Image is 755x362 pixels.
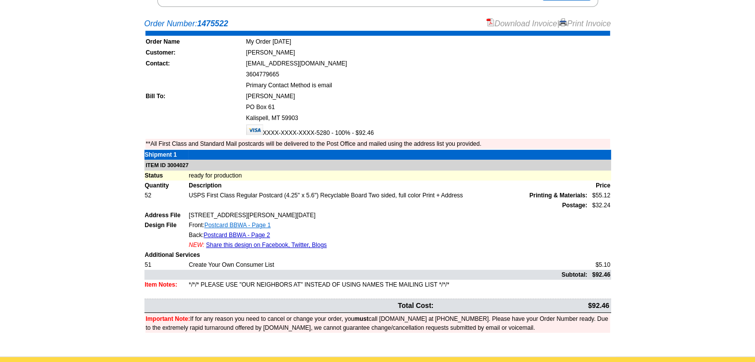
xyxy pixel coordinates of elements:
td: Subtotal: [144,270,588,280]
td: ITEM ID 3004027 [144,160,611,171]
strong: 1475522 [197,19,228,28]
a: Share this design on Facebook, Twitter, Blogs [206,241,327,248]
td: [EMAIL_ADDRESS][DOMAIN_NAME] [246,59,610,68]
td: [PERSON_NAME] [246,91,610,101]
img: small-print-icon.gif [559,18,567,26]
td: Customer: [145,48,245,58]
td: Kalispell, MT 59903 [246,113,610,123]
td: 51 [144,260,189,270]
td: Additional Services [144,250,611,260]
td: $92.46 [588,270,611,280]
td: 3604779665 [246,69,610,79]
td: Shipment 1 [144,150,189,160]
td: Total Cost: [145,300,434,311]
strong: Postage: [562,202,587,209]
a: Postcard BBWA - Page 1 [205,222,271,229]
td: Bill To: [145,91,245,101]
td: Price [588,181,611,190]
td: 52 [144,190,189,200]
td: XXXX-XXXX-XXXX-5280 - 100% - $92.46 [246,124,610,138]
td: Description [188,181,588,190]
td: If for any reason you need to cancel or change your order, you call [DOMAIN_NAME] at [PHONE_NUMBE... [145,314,610,333]
td: Contact: [145,59,245,68]
td: Quantity [144,181,189,190]
td: Order Name [145,37,245,47]
b: must [354,315,369,322]
td: [PERSON_NAME] [246,48,610,58]
td: My Order [DATE] [246,37,610,47]
td: Address File [144,210,189,220]
td: Front: [188,220,588,230]
font: Important Note: [146,315,190,322]
div: | [486,18,611,30]
td: Design File [144,220,189,230]
img: visa.gif [246,124,263,135]
td: PO Box 61 [246,102,610,112]
span: Printing & Materials: [529,191,587,200]
td: **All First Class and Standard Mail postcards will be delivered to the Post Office and mailed usi... [145,139,610,149]
td: [STREET_ADDRESS][PERSON_NAME][DATE] [188,210,588,220]
td: $32.24 [588,200,611,210]
td: Create Your Own Consumer List [188,260,588,270]
a: Print Invoice [559,19,611,28]
td: USPS First Class Regular Postcard (4.25" x 5.6") Recyclable Board Two sided, full color Print + A... [188,190,588,200]
td: Primary Contact Method is email [246,80,610,90]
font: Item Notes: [145,281,177,288]
td: ready for production [188,171,611,181]
td: $92.46 [435,300,610,311]
td: $55.12 [588,190,611,200]
span: NEW: [189,241,204,248]
a: Download Invoice [486,19,557,28]
td: $5.10 [588,260,611,270]
td: */*/* PLEASE USE "OUR NEIGHBORS AT" INSTEAD OF USING NAMES THE MAILING LIST */*/* [188,280,588,290]
td: Status [144,171,189,181]
a: Postcard BBWA - Page 2 [204,232,270,239]
td: Back: [188,230,588,240]
img: small-pdf-icon.gif [486,18,494,26]
div: Order Number: [144,18,611,30]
